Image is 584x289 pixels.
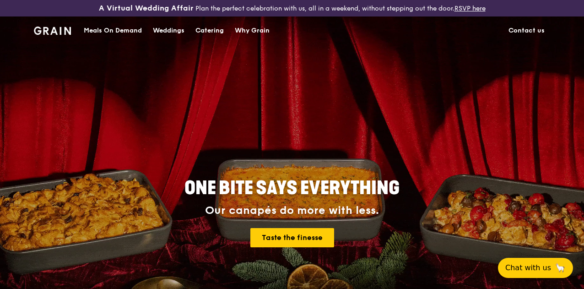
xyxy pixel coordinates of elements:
a: Catering [190,17,229,44]
a: GrainGrain [34,16,71,44]
span: Chat with us [505,262,551,273]
a: Contact us [503,17,550,44]
div: Meals On Demand [84,17,142,44]
button: Chat with us🦙 [498,258,573,278]
a: Weddings [147,17,190,44]
span: ONE BITE SAYS EVERYTHING [184,177,400,199]
img: Grain [34,27,71,35]
div: Why Grain [235,17,270,44]
div: Our canapés do more with less. [127,204,457,217]
h3: A Virtual Wedding Affair [99,4,194,13]
div: Catering [195,17,224,44]
span: 🦙 [555,262,566,273]
a: RSVP here [454,5,486,12]
a: Taste the finesse [250,228,334,247]
a: Why Grain [229,17,275,44]
div: Weddings [153,17,184,44]
div: Plan the perfect celebration with us, all in a weekend, without stepping out the door. [97,4,487,13]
